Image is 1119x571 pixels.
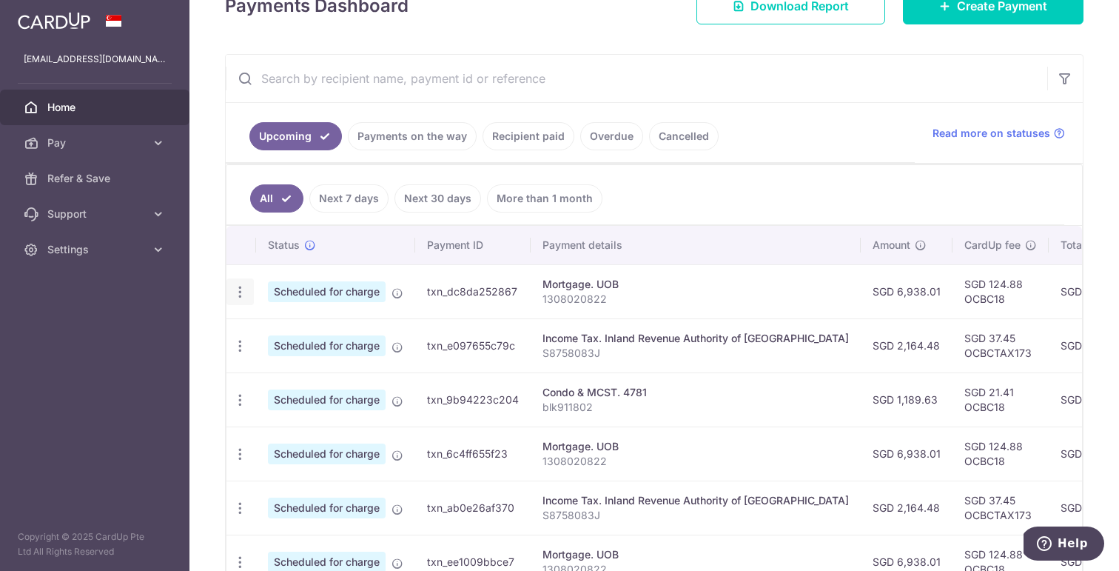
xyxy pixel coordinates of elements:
[542,277,849,292] div: Mortgage. UOB
[415,226,531,264] th: Payment ID
[415,264,531,318] td: txn_dc8da252867
[932,126,1065,141] a: Read more on statuses
[542,400,849,415] p: blk911802
[415,481,531,535] td: txn_ab0e26af370
[649,122,719,150] a: Cancelled
[542,439,849,454] div: Mortgage. UOB
[542,385,849,400] div: Condo & MCST. 4781
[268,390,386,410] span: Scheduled for charge
[932,126,1050,141] span: Read more on statuses
[542,493,849,508] div: Income Tax. Inland Revenue Authority of [GEOGRAPHIC_DATA]
[542,331,849,346] div: Income Tax. Inland Revenue Authority of [GEOGRAPHIC_DATA]
[268,335,386,356] span: Scheduled for charge
[47,242,145,257] span: Settings
[47,171,145,186] span: Refer & Save
[861,373,952,427] td: SGD 1,189.63
[483,122,574,150] a: Recipient paid
[18,12,90,30] img: CardUp
[47,100,145,115] span: Home
[47,136,145,150] span: Pay
[394,184,481,213] a: Next 30 days
[487,184,602,213] a: More than 1 month
[268,498,386,518] span: Scheduled for charge
[415,318,531,373] td: txn_e097655c79c
[952,318,1049,373] td: SGD 37.45 OCBCTAX173
[952,427,1049,481] td: SGD 124.88 OCBC18
[542,454,849,469] p: 1308020822
[861,264,952,318] td: SGD 6,938.01
[861,481,952,535] td: SGD 2,164.48
[268,238,300,253] span: Status
[415,427,531,481] td: txn_6c4ff655f23
[309,184,389,213] a: Next 7 days
[542,547,849,562] div: Mortgage. UOB
[952,373,1049,427] td: SGD 21.41 OCBC18
[580,122,643,150] a: Overdue
[873,238,910,253] span: Amount
[268,444,386,464] span: Scheduled for charge
[268,281,386,302] span: Scheduled for charge
[24,52,166,67] p: [EMAIL_ADDRESS][DOMAIN_NAME]
[542,292,849,307] p: 1308020822
[1061,238,1109,253] span: Total amt.
[952,481,1049,535] td: SGD 37.45 OCBCTAX173
[964,238,1021,253] span: CardUp fee
[952,264,1049,318] td: SGD 124.88 OCBC18
[226,55,1047,102] input: Search by recipient name, payment id or reference
[348,122,477,150] a: Payments on the way
[249,122,342,150] a: Upcoming
[250,184,303,213] a: All
[542,346,849,361] p: S8758083J
[415,373,531,427] td: txn_9b94223c204
[531,226,861,264] th: Payment details
[1024,527,1104,564] iframe: Opens a widget where you can find more information
[542,508,849,523] p: S8758083J
[861,427,952,481] td: SGD 6,938.01
[47,207,145,221] span: Support
[861,318,952,373] td: SGD 2,164.48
